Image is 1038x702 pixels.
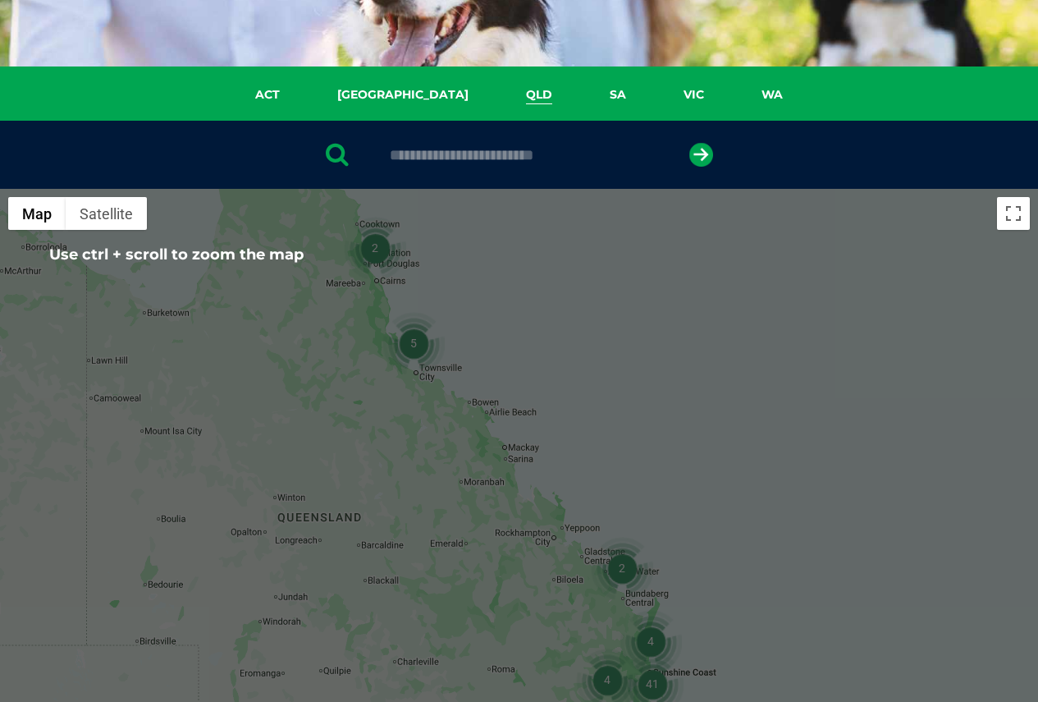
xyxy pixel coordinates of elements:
[382,312,445,374] div: 5
[344,217,406,279] div: 2
[8,197,66,230] button: Show street map
[581,85,655,104] a: SA
[497,85,581,104] a: QLD
[66,197,147,230] button: Show satellite imagery
[591,537,653,599] div: 2
[733,85,812,104] a: WA
[309,85,497,104] a: [GEOGRAPHIC_DATA]
[620,610,682,672] div: 4
[655,85,733,104] a: VIC
[226,85,309,104] a: ACT
[997,197,1030,230] button: Toggle fullscreen view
